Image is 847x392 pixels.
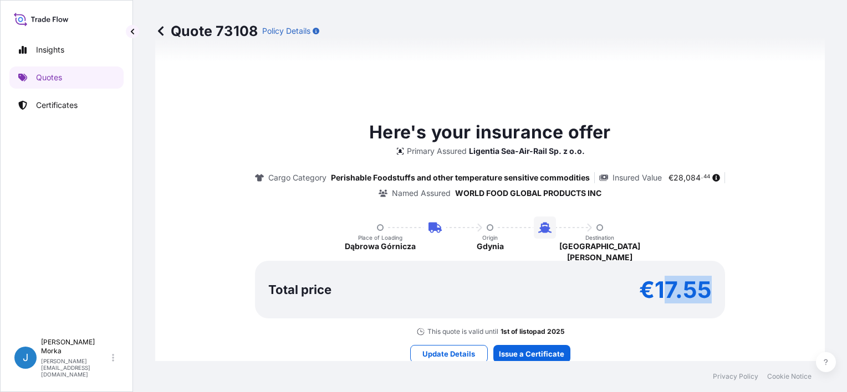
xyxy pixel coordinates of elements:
[585,234,614,241] p: Destination
[713,372,758,381] a: Privacy Policy
[422,348,475,359] p: Update Details
[683,174,686,182] span: ,
[9,39,124,61] a: Insights
[543,241,656,263] p: [GEOGRAPHIC_DATA][PERSON_NAME]
[427,327,498,336] p: This quote is valid until
[369,119,610,146] p: Here's your insurance offer
[686,174,701,182] span: 084
[23,352,28,363] span: J
[41,338,110,355] p: [PERSON_NAME] Morka
[41,358,110,378] p: [PERSON_NAME][EMAIL_ADDRESS][DOMAIN_NAME]
[613,172,662,183] p: Insured Value
[669,174,673,182] span: €
[482,234,498,241] p: Origin
[410,345,488,363] button: Update Details
[36,44,64,55] p: Insights
[407,146,467,157] p: Primary Assured
[155,22,258,40] p: Quote 73108
[477,241,504,252] p: Gdynia
[493,345,570,363] button: Issue a Certificate
[345,241,416,252] p: Dąbrowa Górnicza
[331,172,590,183] p: Perishable Foodstuffs and other temperature sensitive commodities
[469,146,585,157] p: Ligentia Sea-Air-Rail Sp. z o.o.
[262,25,310,37] p: Policy Details
[767,372,812,381] a: Cookie Notice
[392,188,451,199] p: Named Assured
[455,188,601,199] p: WORLD FOOD GLOBAL PRODUCTS INC
[639,281,712,298] p: €17.55
[36,100,78,111] p: Certificates
[703,175,710,179] span: 44
[673,174,683,182] span: 28
[9,94,124,116] a: Certificates
[268,172,326,183] p: Cargo Category
[358,234,402,241] p: Place of Loading
[268,284,331,295] p: Total price
[501,327,564,336] p: 1st of listopad 2025
[499,348,564,359] p: Issue a Certificate
[701,175,703,179] span: .
[9,66,124,89] a: Quotes
[36,72,62,83] p: Quotes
